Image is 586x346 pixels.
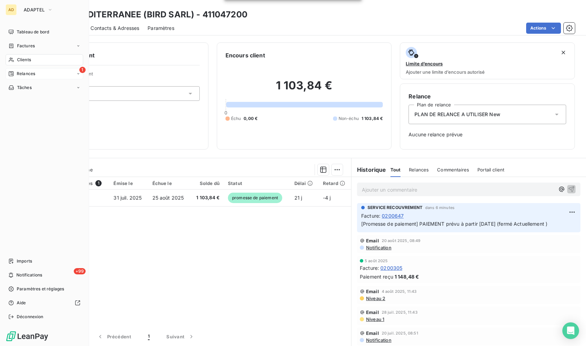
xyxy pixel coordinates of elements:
div: Émise le [113,180,144,186]
span: 1 [79,67,86,73]
div: Solde dû [195,180,220,186]
span: 1 103,84 € [362,115,383,122]
span: Email [366,309,379,315]
div: Délai [294,180,315,186]
button: 1 [140,329,158,344]
button: Précédent [88,329,140,344]
span: Échu [231,115,241,122]
span: Paiement reçu [360,273,393,280]
span: Paramètres [148,25,174,32]
span: 31 juil. 2025 [113,195,142,201]
span: PLAN DE RELANCE A UTILISER New [414,111,500,118]
span: Email [366,238,379,243]
span: Tableau de bord [17,29,49,35]
span: Limite d’encours [406,61,443,66]
a: Clients [6,54,83,65]
span: Non-échu [339,115,359,122]
span: 0200305 [380,264,402,272]
a: Imports [6,256,83,267]
span: 1 [95,180,102,186]
div: Retard [323,180,347,186]
span: Facture : [360,264,379,272]
a: Paramètres et réglages [6,283,83,295]
div: Échue le [152,180,187,186]
span: Notification [365,337,391,343]
span: 1 103,84 € [195,194,220,201]
span: Aide [17,300,26,306]
span: Factures [17,43,35,49]
span: 1 148,48 € [395,273,419,280]
h6: Historique [351,166,386,174]
span: Tout [390,167,401,172]
span: Relances [409,167,429,172]
span: promesse de paiement [228,193,282,203]
span: Clients [17,57,31,63]
span: Imports [17,258,32,264]
span: Aucune relance prévue [409,131,566,138]
span: ADAPTEL [24,7,45,13]
span: 0,00 € [244,115,258,122]
span: dans 6 minutes [425,206,454,210]
h3: LA MEDITERRANEE (BIRD SARL) - 411047200 [61,8,247,21]
span: Ajouter une limite d’encours autorisé [406,69,485,75]
span: Commentaires [437,167,469,172]
span: Tâches [17,85,32,91]
span: 28 juil. 2025, 11:43 [382,310,418,314]
span: Email [366,289,379,294]
div: AD [6,4,17,15]
a: 1Relances [6,68,83,79]
h6: Informations client [42,51,200,59]
span: 20 août 2025, 08:49 [382,239,421,243]
span: 0 [224,110,227,115]
span: 4 août 2025, 11:43 [382,289,417,293]
button: Limite d’encoursAjouter une limite d’encours autorisé [400,42,575,79]
h6: Encours client [225,51,265,59]
span: +99 [74,268,86,274]
span: 21 j [294,195,302,201]
button: Suivant [158,329,203,344]
div: Statut [228,180,286,186]
span: Paramètres et réglages [17,286,64,292]
span: Notification [365,245,391,250]
span: Niveau 2 [365,296,385,301]
span: Facture : [361,212,380,219]
span: Notifications [16,272,42,278]
span: [Promesse de paiement] PAIEMENT prévu à partir [DATE] (fermé Actuellement ) [361,221,547,227]
span: 25 août 2025 [152,195,184,201]
span: Propriétés Client [56,71,200,81]
span: Contacts & Adresses [90,25,139,32]
a: Tableau de bord [6,26,83,38]
span: Relances [17,71,35,77]
div: Open Intercom Messenger [562,322,579,339]
span: 5 août 2025 [365,259,388,263]
span: Déconnexion [17,314,43,320]
span: Email [366,330,379,336]
button: Actions [526,23,561,34]
a: Aide [6,297,83,308]
a: Factures [6,40,83,51]
span: SERVICE RECOUVREMENT [367,204,422,211]
span: 20 juil. 2025, 08:51 [382,331,418,335]
span: Portail client [477,167,504,172]
a: Tâches [6,82,83,93]
img: Logo LeanPay [6,331,49,342]
h6: Relance [409,92,566,100]
span: Niveau 1 [365,316,384,322]
span: -4 j [323,195,331,201]
h2: 1 103,84 € [225,79,383,99]
span: 0200647 [382,212,404,219]
span: 1 [148,333,150,340]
